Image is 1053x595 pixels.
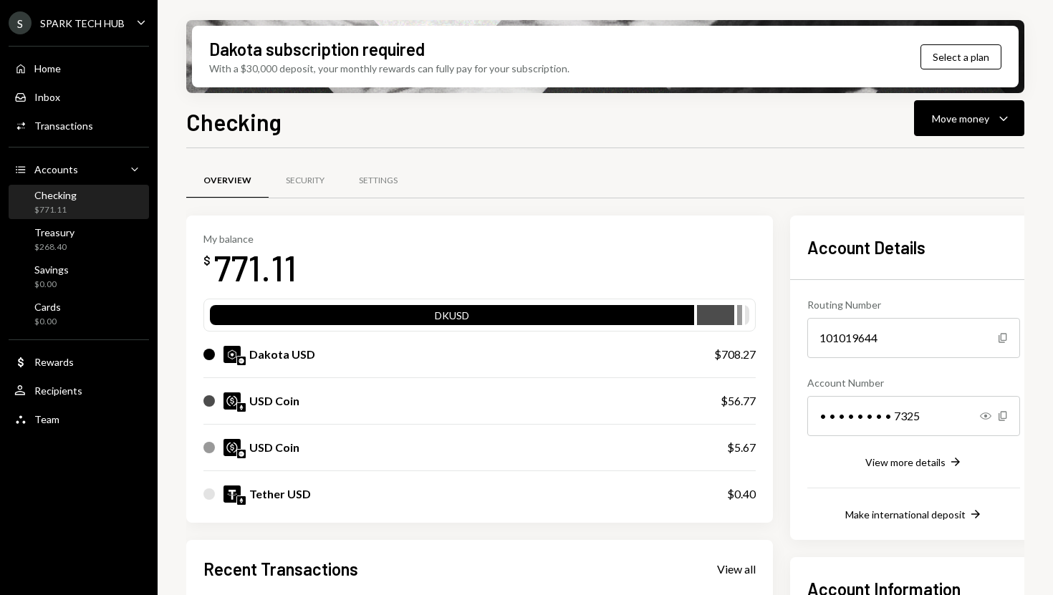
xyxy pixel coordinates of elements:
div: $268.40 [34,241,74,253]
h2: Recent Transactions [203,557,358,581]
div: USD Coin [249,392,299,410]
div: $771.11 [34,204,77,216]
div: My balance [203,233,297,245]
a: Savings$0.00 [9,259,149,294]
img: DKUSD [223,346,241,363]
div: Transactions [34,120,93,132]
div: Security [286,175,324,187]
a: Recipients [9,377,149,403]
div: $0.40 [727,485,756,503]
div: Home [34,62,61,74]
div: Dakota subscription required [209,37,425,61]
button: View more details [865,455,963,470]
img: USDC [223,439,241,456]
a: Team [9,406,149,432]
div: Routing Number [807,297,1020,312]
a: Treasury$268.40 [9,222,149,256]
a: Inbox [9,84,149,110]
a: View all [717,561,756,576]
img: ethereum-mainnet [237,496,246,505]
div: 101019644 [807,318,1020,358]
button: Move money [914,100,1024,136]
div: $708.27 [714,346,756,363]
img: USDT [223,485,241,503]
h2: Account Details [807,236,1020,259]
img: base-mainnet [237,357,246,365]
div: Cards [34,301,61,313]
div: DKUSD [210,308,694,328]
img: base-mainnet [237,450,246,458]
a: Overview [186,163,269,199]
h1: Checking [186,107,282,136]
div: USD Coin [249,439,299,456]
div: Account Number [807,375,1020,390]
a: Transactions [9,112,149,138]
a: Home [9,55,149,81]
img: ethereum-mainnet [237,403,246,412]
div: Treasury [34,226,74,238]
div: Settings [359,175,398,187]
div: Tether USD [249,485,311,503]
a: Settings [342,163,415,199]
div: Rewards [34,356,74,368]
div: $0.00 [34,316,61,328]
div: Recipients [34,384,82,397]
div: View more details [865,456,946,468]
div: $ [203,253,211,268]
div: 771.11 [213,245,297,290]
div: S [9,11,32,34]
div: With a $30,000 deposit, your monthly rewards can fully pay for your subscription. [209,61,569,76]
div: View all [717,562,756,576]
img: USDC [223,392,241,410]
div: Make international deposit [845,508,966,521]
div: • • • • • • • • 7325 [807,396,1020,436]
a: Rewards [9,349,149,374]
div: $56.77 [721,392,756,410]
button: Make international deposit [845,507,983,523]
div: Savings [34,263,69,276]
div: SPARK TECH HUB [40,17,125,29]
div: Checking [34,189,77,201]
div: Dakota USD [249,346,315,363]
div: Accounts [34,163,78,175]
a: Checking$771.11 [9,185,149,219]
div: Inbox [34,91,60,103]
button: Select a plan [920,44,1001,69]
a: Cards$0.00 [9,296,149,331]
div: Move money [932,111,989,126]
a: Accounts [9,156,149,182]
div: $0.00 [34,279,69,291]
div: Team [34,413,59,425]
div: $5.67 [727,439,756,456]
div: Overview [203,175,251,187]
a: Security [269,163,342,199]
